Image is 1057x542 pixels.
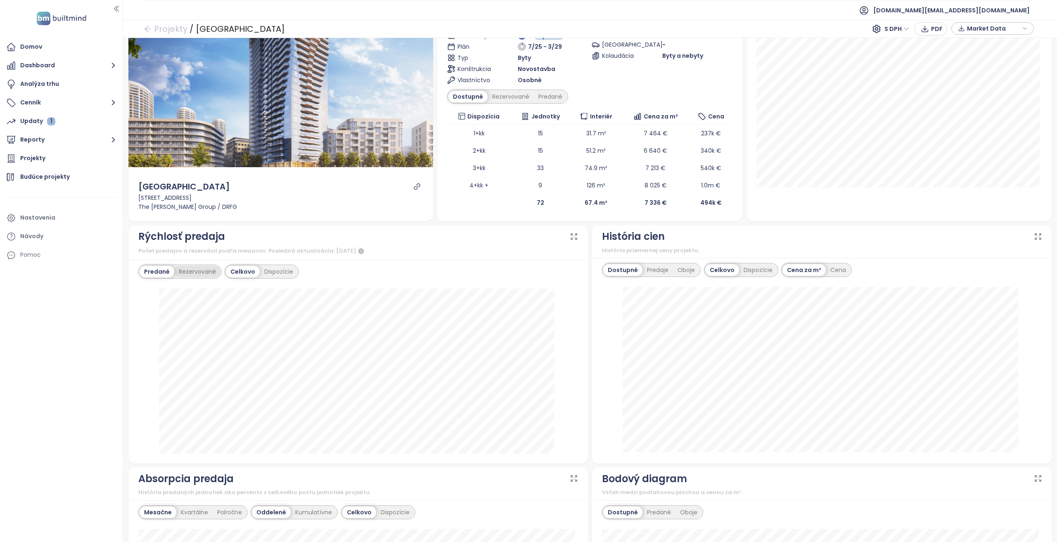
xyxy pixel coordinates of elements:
b: 7 336 € [645,199,667,207]
span: [GEOGRAPHIC_DATA] [602,40,637,49]
div: Predané [534,91,567,102]
div: / [190,21,194,36]
span: PDF [931,24,943,33]
div: 1 [47,117,55,125]
b: 67.4 m² [585,199,607,207]
span: Plán [457,42,493,51]
span: Kolaudácia [602,51,637,60]
span: Typ [457,53,493,62]
td: 15 [511,125,571,142]
span: 1.0m € [701,181,720,189]
div: Dostupné [603,506,642,518]
div: Počet predajov a rezervácií podľa mesiacov. Posledná aktualizácia: [DATE] [138,246,578,256]
span: Konštrukcia [457,64,493,73]
b: 494k € [700,199,722,207]
div: Pomoc [4,247,118,263]
div: Analýza trhu [20,79,59,89]
div: Rezervované [488,91,534,102]
div: Updaty [20,116,55,126]
div: Celkovo [705,264,739,276]
a: Návody [4,228,118,245]
span: - [662,40,666,49]
button: PDF [914,22,947,36]
span: Cena za m² [644,112,678,121]
span: 7 213 € [645,164,666,172]
span: Byty [518,53,531,62]
a: Analýza trhu [4,76,118,92]
img: logo [34,10,89,27]
a: Projekty [4,150,118,167]
div: Bodový diagram [602,471,687,487]
div: Kvartálne [176,506,213,518]
div: The [PERSON_NAME] Group / DRFG [138,202,424,211]
span: Market Data [967,22,1020,35]
td: 15 [511,142,571,159]
span: 7 464 € [644,129,668,137]
span: 540k € [701,164,721,172]
div: Nastavenia [20,213,55,223]
div: História cien [602,229,665,244]
a: link [413,183,421,190]
button: Cenník [4,95,118,111]
b: 72 [537,199,544,207]
td: 4+kk + [447,177,510,194]
td: 51.2 m² [570,142,622,159]
a: Nastavenia [4,210,118,226]
span: Byty a nebyty [662,51,703,60]
td: 1+kk [447,125,510,142]
td: 3+kk [447,159,510,177]
button: Reporty [4,132,118,148]
span: Cena [708,112,724,121]
a: Budúce projekty [4,169,118,185]
span: [DOMAIN_NAME][EMAIL_ADDRESS][DOMAIN_NAME] [873,0,1030,20]
td: 9 [511,177,571,194]
td: 126 m² [570,177,622,194]
a: Updaty 1 [4,113,118,130]
button: Dashboard [4,57,118,74]
span: 8 025 € [645,181,667,189]
div: Oddelené [252,506,291,518]
div: Pomoc [20,250,41,260]
span: Vlastníctvo [457,76,493,85]
div: Cena za m² [782,264,826,276]
div: Budúce projekty [20,172,70,182]
div: Rezervované [174,266,220,277]
div: Dispozície [739,264,777,276]
div: Rýchlosť predaja [138,229,225,244]
div: Dispozície [260,266,298,277]
span: S DPH [884,23,909,35]
div: Kumulatívne [291,506,337,518]
span: Osobné [518,76,542,85]
div: História predaných jednotiek ako percento z celkového počtu jednotiek projektu. [138,488,578,497]
div: Predané [140,266,174,277]
a: Domov [4,39,118,55]
div: [STREET_ADDRESS] [138,193,424,202]
div: Dostupné [448,91,488,102]
div: [GEOGRAPHIC_DATA] [196,21,285,36]
div: Mesačne [140,506,176,518]
div: Celkovo [342,506,376,518]
div: Oboje [673,264,699,276]
div: Predaje [642,264,673,276]
span: arrow-left [144,25,152,33]
div: Domov [20,42,42,52]
div: [GEOGRAPHIC_DATA] [138,180,230,193]
div: Cena [826,264,851,276]
a: arrow-left Projekty [144,21,187,36]
td: 33 [511,159,571,177]
span: 237k € [701,129,721,137]
div: Dostupné [603,264,642,276]
span: 340k € [701,147,721,155]
td: 74.9 m² [570,159,622,177]
td: 2+kk [447,142,510,159]
div: Predané [642,506,675,518]
span: 6 640 € [644,147,667,155]
td: 31.7 m² [570,125,622,142]
div: Celkovo [226,266,260,277]
div: Oboje [675,506,702,518]
div: Polročne [213,506,246,518]
span: 7/25 - 3/29 [528,42,562,51]
span: Dispozícia [467,112,500,121]
div: Vzťah medzi podlahovou plochou a cenou za m². [602,488,1042,497]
